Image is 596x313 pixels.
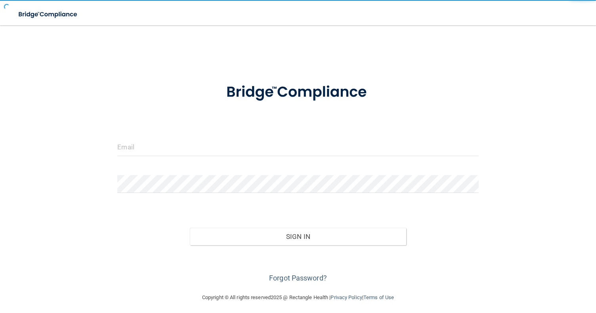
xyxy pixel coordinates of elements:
a: Forgot Password? [269,274,327,282]
button: Sign In [190,228,407,245]
input: Email [117,138,478,156]
a: Terms of Use [363,294,394,300]
img: bridge_compliance_login_screen.278c3ca4.svg [12,6,85,23]
div: Copyright © All rights reserved 2025 @ Rectangle Health | | [153,285,443,310]
a: Privacy Policy [330,294,362,300]
img: bridge_compliance_login_screen.278c3ca4.svg [211,73,386,112]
